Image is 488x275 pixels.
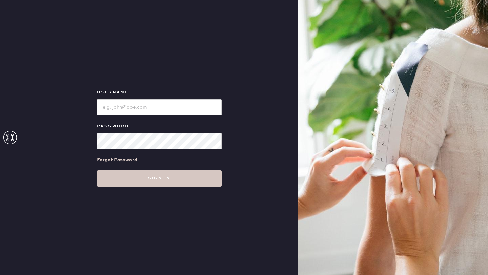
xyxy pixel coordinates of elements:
[97,170,222,187] button: Sign in
[97,122,222,130] label: Password
[97,88,222,97] label: Username
[97,156,137,164] div: Forgot Password
[97,149,137,170] a: Forgot Password
[97,99,222,115] input: e.g. john@doe.com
